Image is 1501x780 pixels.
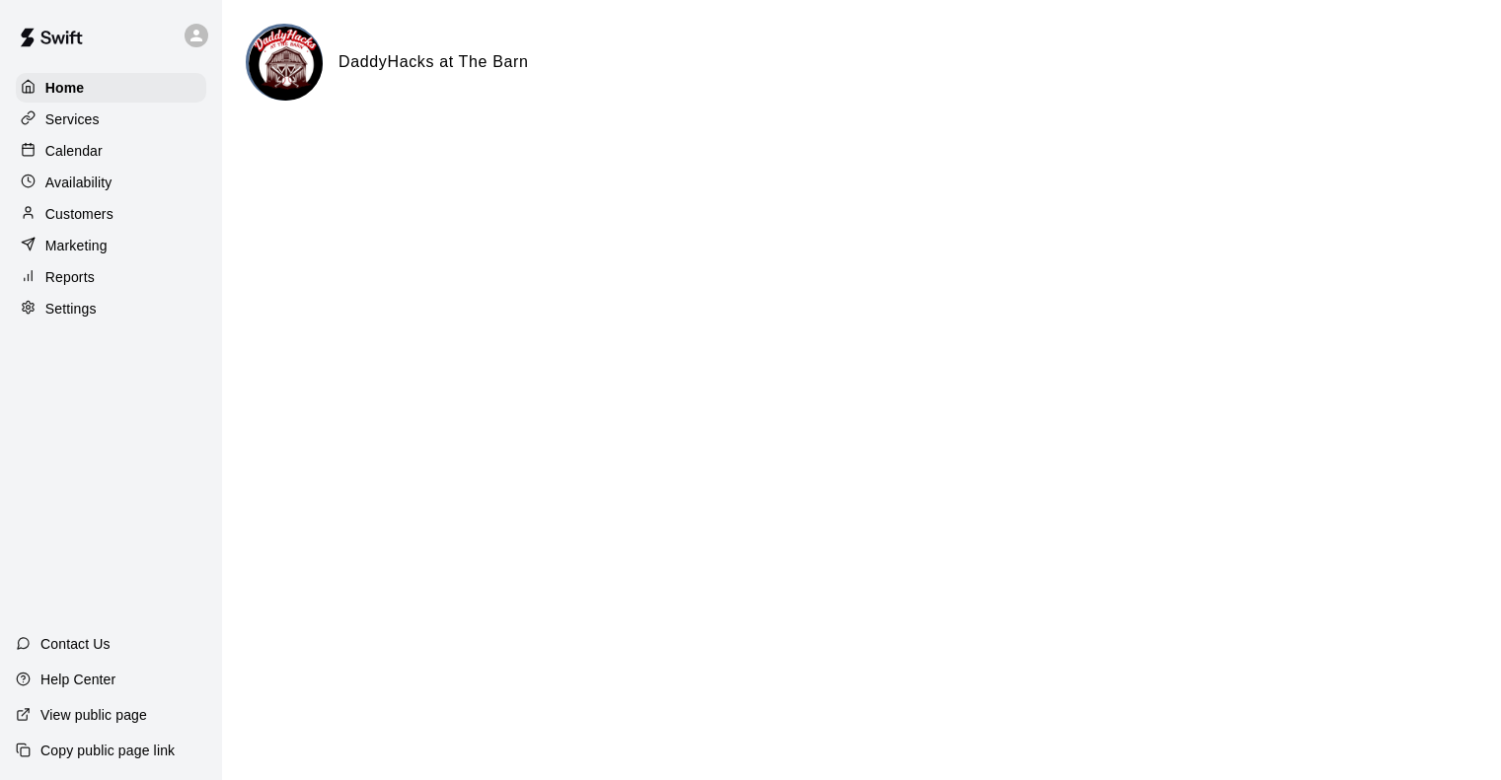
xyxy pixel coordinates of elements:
[16,168,206,197] a: Availability
[249,27,323,101] img: DaddyHacks at The Barn logo
[45,204,113,224] p: Customers
[45,236,108,255] p: Marketing
[45,141,103,161] p: Calendar
[338,49,529,75] h6: DaddyHacks at The Barn
[45,173,113,192] p: Availability
[40,670,115,689] p: Help Center
[16,105,206,134] a: Services
[16,294,206,323] a: Settings
[16,73,206,103] a: Home
[16,231,206,260] a: Marketing
[16,136,206,166] a: Calendar
[40,741,175,760] p: Copy public page link
[45,109,100,129] p: Services
[45,299,97,319] p: Settings
[16,199,206,229] a: Customers
[45,78,85,98] p: Home
[40,634,111,654] p: Contact Us
[16,262,206,292] a: Reports
[40,705,147,725] p: View public page
[45,267,95,287] p: Reports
